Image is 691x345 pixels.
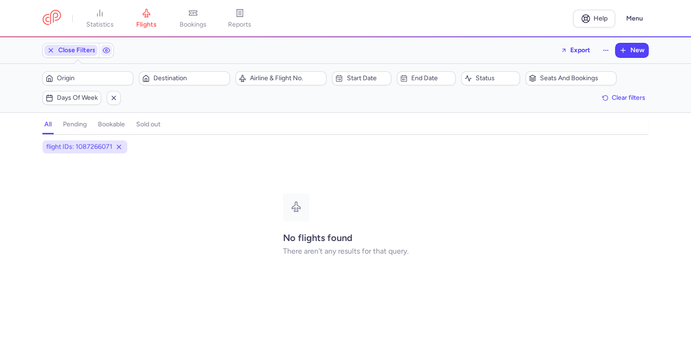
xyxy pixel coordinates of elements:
[235,71,326,85] button: Airline & Flight No.
[44,120,52,129] h4: all
[58,47,96,54] span: Close Filters
[554,43,596,58] button: Export
[123,8,170,29] a: flights
[136,21,157,29] span: flights
[461,71,520,85] button: Status
[283,247,408,255] p: There aren't any results for that query.
[42,91,101,105] button: Days of week
[283,232,352,243] strong: No flights found
[411,75,452,82] span: End date
[615,43,648,57] button: New
[525,71,616,85] button: Seats and bookings
[621,10,649,28] button: Menu
[612,94,645,101] span: Clear filters
[397,71,456,85] button: End date
[170,8,216,29] a: bookings
[57,94,98,102] span: Days of week
[46,142,112,152] span: flight IDs: 1087266071
[42,10,61,27] a: CitizenPlane red outlined logo
[42,71,133,85] button: Origin
[570,47,590,54] span: Export
[136,120,160,129] h4: sold out
[630,47,644,54] span: New
[63,120,87,129] h4: pending
[228,21,251,29] span: reports
[540,75,613,82] span: Seats and bookings
[216,8,263,29] a: reports
[594,15,608,22] span: Help
[57,75,130,82] span: Origin
[139,71,230,85] button: Destination
[43,43,99,57] button: Close Filters
[250,75,323,82] span: Airline & Flight No.
[86,21,114,29] span: statistics
[476,75,517,82] span: Status
[599,91,649,105] button: Clear filters
[76,8,123,29] a: statistics
[573,10,615,28] a: Help
[98,120,125,129] h4: bookable
[332,71,391,85] button: Start date
[346,75,387,82] span: Start date
[180,21,207,29] span: bookings
[153,75,227,82] span: Destination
